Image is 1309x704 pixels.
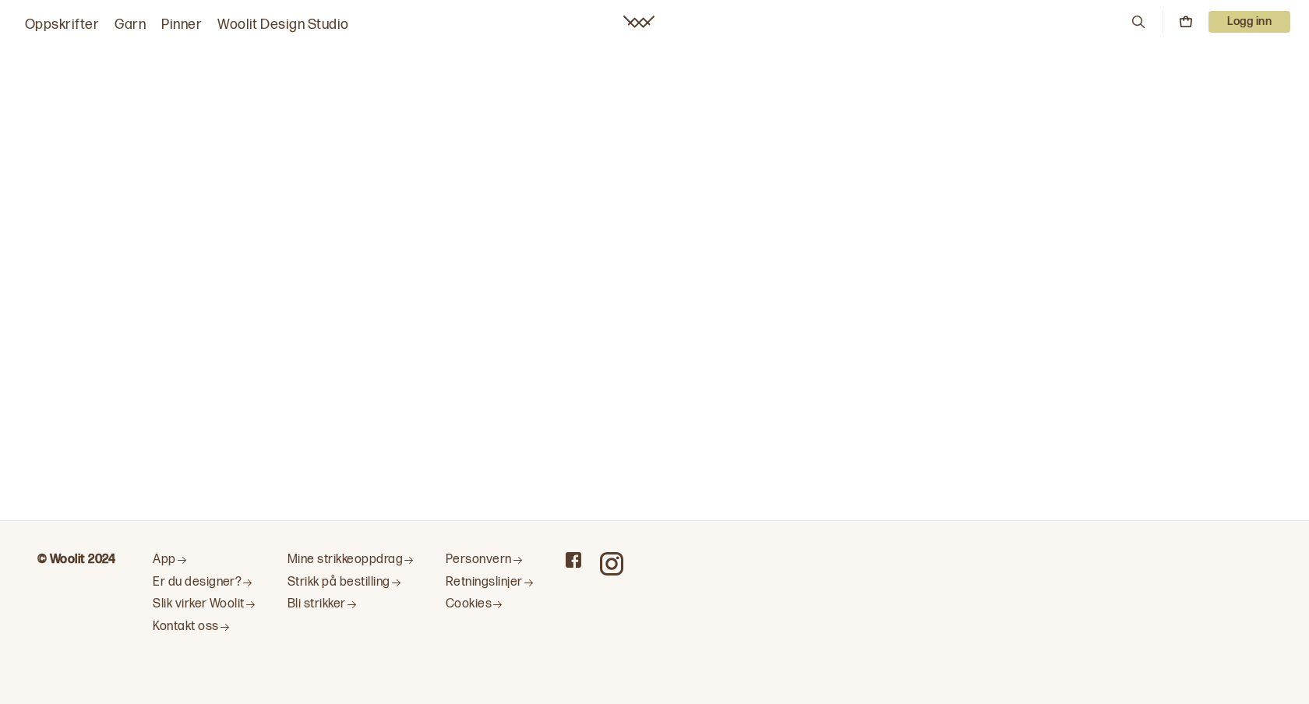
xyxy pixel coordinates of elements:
a: Strikk på bestilling [288,575,415,591]
a: Er du designer? [153,575,256,591]
p: Logg inn [1208,11,1290,33]
a: Slik virker Woolit [153,597,256,613]
a: Retningslinjer [446,575,535,591]
a: Woolit Design Studio [217,14,349,36]
b: © Woolit 2024 [37,552,115,567]
a: Woolit on Facebook [566,552,581,568]
a: Oppskrifter [25,14,99,36]
a: Cookies [446,597,535,613]
a: Woolit on Instagram [600,552,623,576]
a: Mine strikkeoppdrag [288,552,415,568]
a: Personvern [446,552,535,568]
a: Bli strikker [288,597,415,613]
a: App [153,552,256,568]
a: Garn [115,14,146,36]
a: Woolit [623,16,654,28]
button: User dropdown [1208,11,1290,33]
a: Kontakt oss [153,619,256,635]
a: Pinner [161,14,202,36]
